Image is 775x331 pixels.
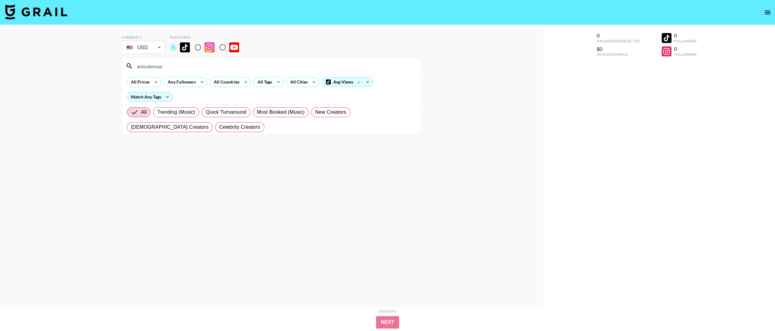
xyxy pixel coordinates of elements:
div: 0 [674,32,696,39]
span: New Creators [315,108,346,116]
div: Platform [170,35,244,40]
div: Step 1 of 2 [378,309,397,314]
div: Currency [122,35,165,40]
span: Most Booked (Music) [257,108,305,116]
div: $0 [597,46,640,52]
span: Quick Turnaround [206,108,246,116]
div: Followers [674,52,696,57]
span: All [141,108,147,116]
img: TikTok [180,42,190,52]
div: Influencers Selected [597,39,640,43]
span: [DEMOGRAPHIC_DATA] Creators [131,123,209,131]
img: YouTube [229,42,239,52]
div: All Countries [210,77,241,87]
div: Avg Views [322,77,373,87]
img: Grail Talent [5,4,67,19]
div: All Cities [286,77,309,87]
div: Any Followers [164,77,197,87]
img: Instagram [205,42,214,52]
div: 0 [674,46,696,52]
span: Celebrity Creators [219,123,260,131]
input: Search by User Name [133,61,417,71]
div: Match Any Tags [127,92,172,102]
div: All Prices [127,77,151,87]
button: open drawer [761,6,774,19]
div: Estimated Price [597,52,640,57]
div: USD [123,42,164,53]
div: All Tags [254,77,273,87]
div: 0 [597,32,640,39]
button: Next [376,316,399,329]
div: Followers [674,39,696,43]
span: Trending (Music) [157,108,195,116]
